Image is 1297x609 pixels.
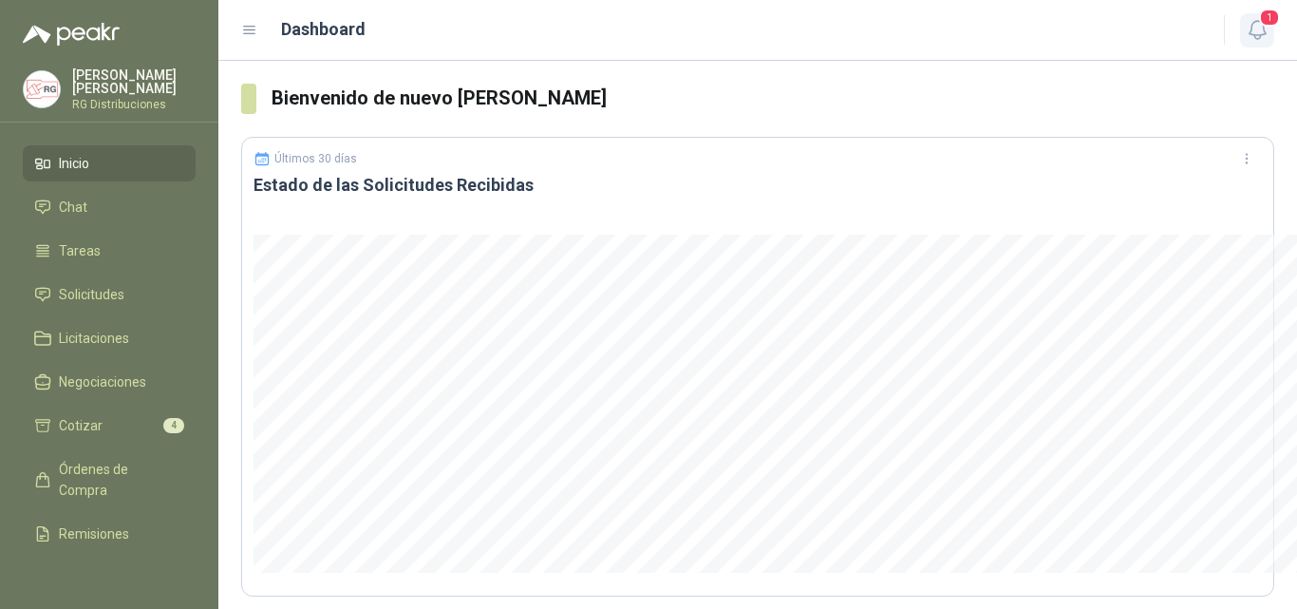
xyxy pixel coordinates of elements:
[1240,13,1274,48] button: 1
[23,364,196,400] a: Negociaciones
[23,320,196,356] a: Licitaciones
[59,415,103,436] span: Cotizar
[23,145,196,181] a: Inicio
[24,71,60,107] img: Company Logo
[23,276,196,313] a: Solicitudes
[281,16,366,43] h1: Dashboard
[59,240,101,261] span: Tareas
[23,451,196,508] a: Órdenes de Compra
[23,516,196,552] a: Remisiones
[1259,9,1280,27] span: 1
[23,189,196,225] a: Chat
[59,371,146,392] span: Negociaciones
[272,84,1274,113] h3: Bienvenido de nuevo [PERSON_NAME]
[72,68,196,95] p: [PERSON_NAME] [PERSON_NAME]
[72,99,196,110] p: RG Distribuciones
[59,284,124,305] span: Solicitudes
[23,560,196,596] a: Configuración
[23,23,120,46] img: Logo peakr
[59,459,178,501] span: Órdenes de Compra
[23,233,196,269] a: Tareas
[59,153,89,174] span: Inicio
[274,152,357,165] p: Últimos 30 días
[254,174,1262,197] h3: Estado de las Solicitudes Recibidas
[163,418,184,433] span: 4
[23,408,196,444] a: Cotizar4
[59,523,129,544] span: Remisiones
[59,328,129,349] span: Licitaciones
[59,197,87,218] span: Chat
